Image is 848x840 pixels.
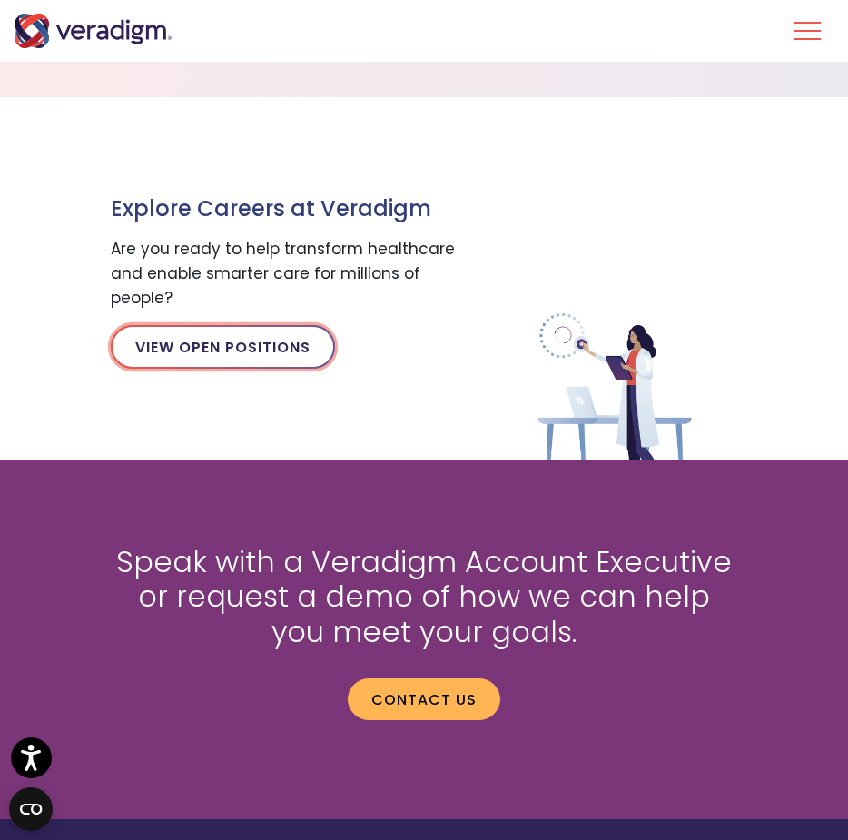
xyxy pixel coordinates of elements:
h3: Explore Careers at Veradigm [111,196,465,222]
button: Open CMP widget [9,787,53,831]
a: View Open Positions [111,325,335,369]
a: Contact us [348,678,500,720]
p: Are you ready to help transform healthcare and enable smarter care for millions of people? [111,237,465,311]
button: Toggle Navigation Menu [794,7,821,54]
h2: Speak with a Veradigm Account Executive or request a demo of how we can help you meet your goals. [111,545,737,649]
img: Veradigm logo [14,14,173,48]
